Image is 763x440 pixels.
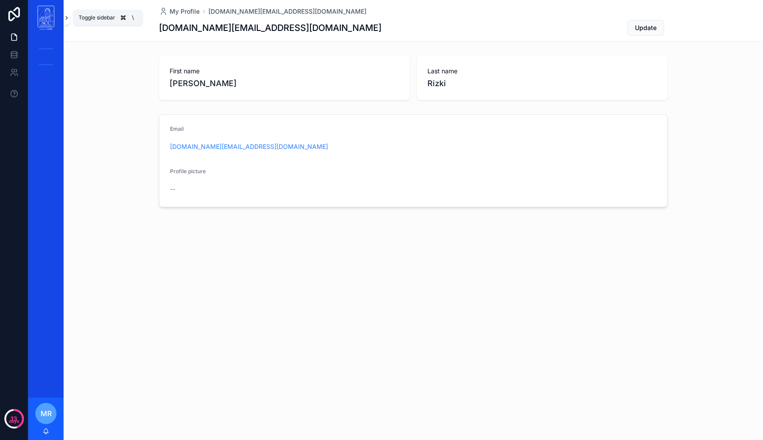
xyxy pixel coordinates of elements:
[79,14,115,21] span: Toggle sidebar
[170,125,184,132] span: Email
[627,20,664,36] button: Update
[170,185,175,193] span: --
[170,67,399,76] span: First name
[11,414,17,423] p: 13
[170,7,200,16] span: My Profile
[208,7,366,16] a: [DOMAIN_NAME][EMAIL_ADDRESS][DOMAIN_NAME]
[129,14,136,21] span: \
[41,408,52,419] span: MR
[9,418,19,425] p: days
[170,77,399,90] span: [PERSON_NAME]
[159,22,381,34] h1: [DOMAIN_NAME][EMAIL_ADDRESS][DOMAIN_NAME]
[28,35,64,83] div: scrollable content
[170,168,206,174] span: Profile picture
[635,23,657,32] span: Update
[159,7,200,16] a: My Profile
[427,67,657,76] span: Last name
[170,142,328,151] a: [DOMAIN_NAME][EMAIL_ADDRESS][DOMAIN_NAME]
[427,77,657,90] span: Rizki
